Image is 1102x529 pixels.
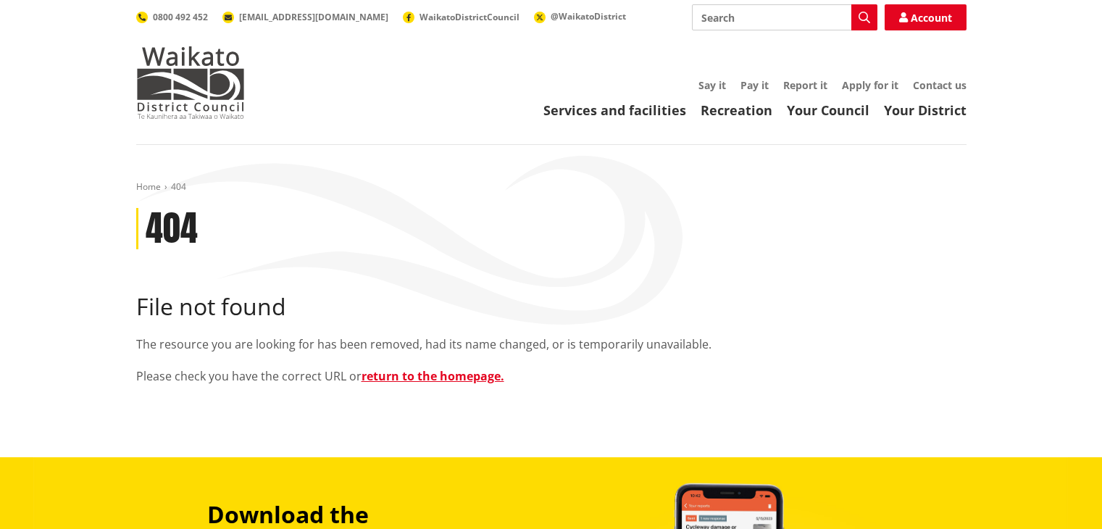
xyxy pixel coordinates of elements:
[783,78,827,92] a: Report it
[884,101,967,119] a: Your District
[146,208,198,250] h1: 404
[362,368,504,384] a: return to the homepage.
[419,11,519,23] span: WaikatoDistrictCouncil
[136,336,967,353] p: The resource you are looking for has been removed, had its name changed, or is temporarily unavai...
[403,11,519,23] a: WaikatoDistrictCouncil
[692,4,877,30] input: Search input
[913,78,967,92] a: Contact us
[222,11,388,23] a: [EMAIL_ADDRESS][DOMAIN_NAME]
[551,10,626,22] span: @WaikatoDistrict
[842,78,898,92] a: Apply for it
[136,181,967,193] nav: breadcrumb
[698,78,726,92] a: Say it
[701,101,772,119] a: Recreation
[136,11,208,23] a: 0800 492 452
[543,101,686,119] a: Services and facilities
[136,367,967,385] p: Please check you have the correct URL or
[740,78,769,92] a: Pay it
[136,46,245,119] img: Waikato District Council - Te Kaunihera aa Takiwaa o Waikato
[171,180,186,193] span: 404
[787,101,869,119] a: Your Council
[153,11,208,23] span: 0800 492 452
[136,180,161,193] a: Home
[885,4,967,30] a: Account
[534,10,626,22] a: @WaikatoDistrict
[136,293,967,320] h2: File not found
[239,11,388,23] span: [EMAIL_ADDRESS][DOMAIN_NAME]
